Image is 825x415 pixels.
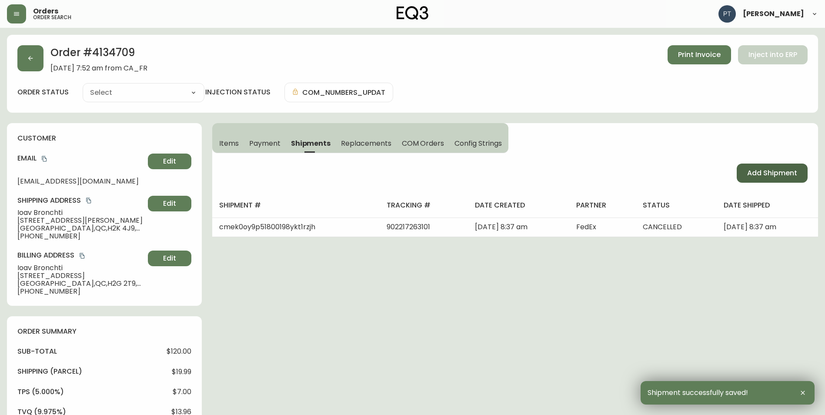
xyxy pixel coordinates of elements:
[172,368,191,376] span: $19.99
[17,280,144,288] span: [GEOGRAPHIC_DATA] , QC , H2G 2T9 , CA
[387,201,461,210] h4: tracking #
[17,327,191,336] h4: order summary
[17,367,82,376] h4: Shipping ( Parcel )
[475,201,562,210] h4: date created
[249,139,281,148] span: Payment
[743,10,804,17] span: [PERSON_NAME]
[17,209,144,217] span: Ioav Bronchti
[648,389,748,397] span: Shipment successfully saved!
[17,134,191,143] h4: customer
[84,196,93,205] button: copy
[724,222,776,232] span: [DATE] 8:37 am
[167,348,191,355] span: $120.00
[17,154,144,163] h4: Email
[163,254,176,263] span: Edit
[17,232,144,240] span: [PHONE_NUMBER]
[50,64,147,72] span: [DATE] 7:52 am from CA_FR
[17,177,144,185] span: [EMAIL_ADDRESS][DOMAIN_NAME]
[454,139,501,148] span: Config Strings
[341,139,391,148] span: Replacements
[205,87,271,97] h4: injection status
[17,387,64,397] h4: tps (5.000%)
[17,288,144,295] span: [PHONE_NUMBER]
[737,164,808,183] button: Add Shipment
[668,45,731,64] button: Print Invoice
[576,222,596,232] span: FedEx
[291,139,331,148] span: Shipments
[643,201,710,210] h4: status
[387,222,430,232] span: 902217263101
[397,6,429,20] img: logo
[643,222,682,232] span: CANCELLED
[402,139,444,148] span: COM Orders
[576,201,629,210] h4: partner
[219,139,239,148] span: Items
[50,45,147,64] h2: Order # 4134709
[33,8,58,15] span: Orders
[17,272,144,280] span: [STREET_ADDRESS]
[17,217,144,224] span: [STREET_ADDRESS][PERSON_NAME]
[17,347,57,356] h4: sub-total
[40,154,49,163] button: copy
[78,251,87,260] button: copy
[163,157,176,166] span: Edit
[678,50,721,60] span: Print Invoice
[148,251,191,266] button: Edit
[17,87,69,97] label: order status
[718,5,736,23] img: 986dcd8e1aab7847125929f325458823
[17,264,144,272] span: Ioav Bronchti
[219,222,315,232] span: cmek0oy9p51800198ykt1rzjh
[148,154,191,169] button: Edit
[747,168,797,178] span: Add Shipment
[163,199,176,208] span: Edit
[17,251,144,260] h4: Billing Address
[33,15,71,20] h5: order search
[219,201,373,210] h4: shipment #
[173,388,191,396] span: $7.00
[724,201,811,210] h4: date shipped
[475,222,528,232] span: [DATE] 8:37 am
[148,196,191,211] button: Edit
[17,224,144,232] span: [GEOGRAPHIC_DATA] , QC , H2K 4J9 , CA
[17,196,144,205] h4: Shipping Address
